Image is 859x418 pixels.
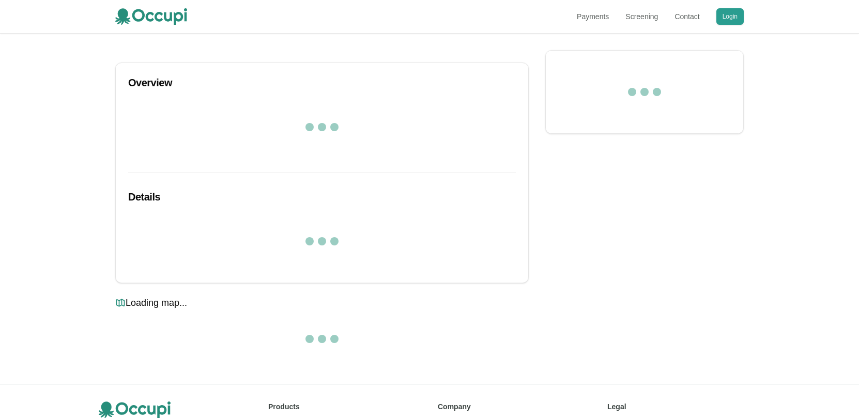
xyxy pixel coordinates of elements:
[128,190,516,204] h2: Details
[115,296,529,310] h3: Loading map...
[625,11,658,22] a: Screening
[716,8,744,25] button: Login
[607,401,760,412] h3: Legal
[268,401,421,412] h3: Products
[577,11,609,22] a: Payments
[438,401,591,412] h3: Company
[674,11,699,22] a: Contact
[128,75,516,90] h2: Overview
